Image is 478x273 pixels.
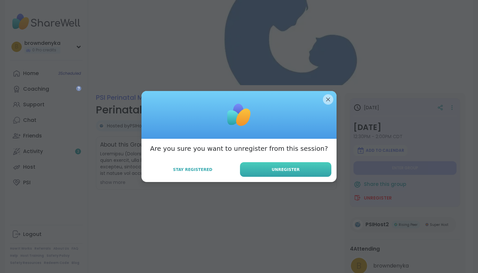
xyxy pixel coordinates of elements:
[272,167,300,173] span: Unregister
[173,167,212,173] span: Stay Registered
[150,144,328,153] h3: Are you sure you want to unregister from this session?
[240,162,331,177] button: Unregister
[223,99,255,131] img: ShareWell Logomark
[147,163,239,176] button: Stay Registered
[76,86,81,91] iframe: Spotlight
